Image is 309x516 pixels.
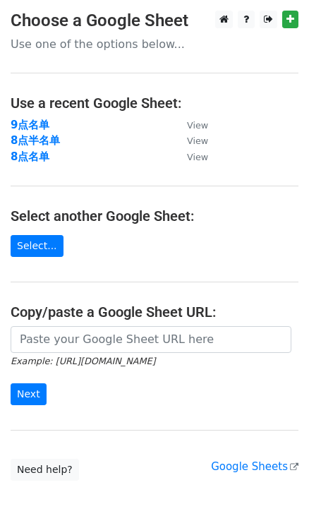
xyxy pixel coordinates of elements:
[11,134,60,147] a: 8点半名单
[238,448,309,516] iframe: Chat Widget
[173,134,208,147] a: View
[11,11,298,31] h3: Choose a Google Sheet
[11,37,298,52] p: Use one of the options below...
[187,120,208,131] small: View
[11,326,291,353] input: Paste your Google Sheet URL here
[11,356,155,366] small: Example: [URL][DOMAIN_NAME]
[173,150,208,163] a: View
[187,152,208,162] small: View
[11,304,298,320] h4: Copy/paste a Google Sheet URL:
[187,136,208,146] small: View
[173,119,208,131] a: View
[11,119,49,131] a: 9点名单
[11,459,79,481] a: Need help?
[11,235,63,257] a: Select...
[11,383,47,405] input: Next
[11,150,49,163] a: 8点名单
[211,460,298,473] a: Google Sheets
[11,95,298,112] h4: Use a recent Google Sheet:
[11,208,298,224] h4: Select another Google Sheet:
